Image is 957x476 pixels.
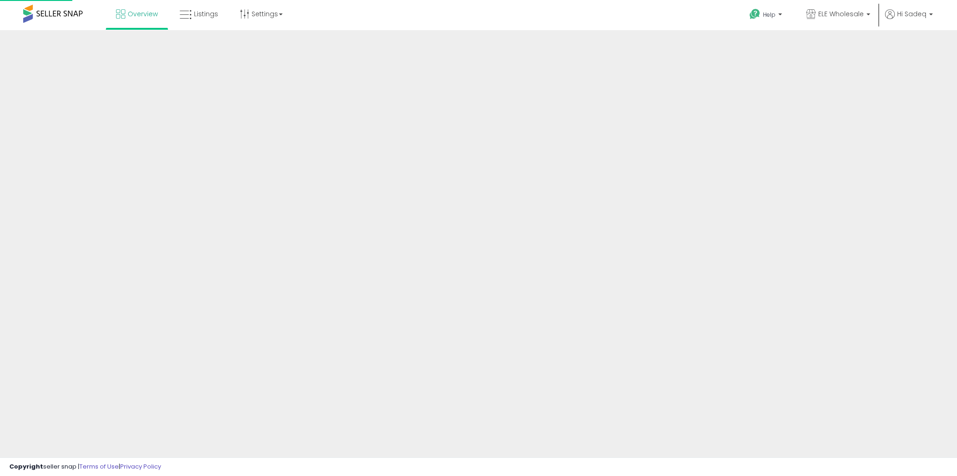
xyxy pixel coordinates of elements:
[742,1,791,30] a: Help
[897,9,926,19] span: Hi Sadeq
[128,9,158,19] span: Overview
[749,8,761,20] i: Get Help
[194,9,218,19] span: Listings
[885,9,933,30] a: Hi Sadeq
[763,11,776,19] span: Help
[818,9,864,19] span: ELE Wholesale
